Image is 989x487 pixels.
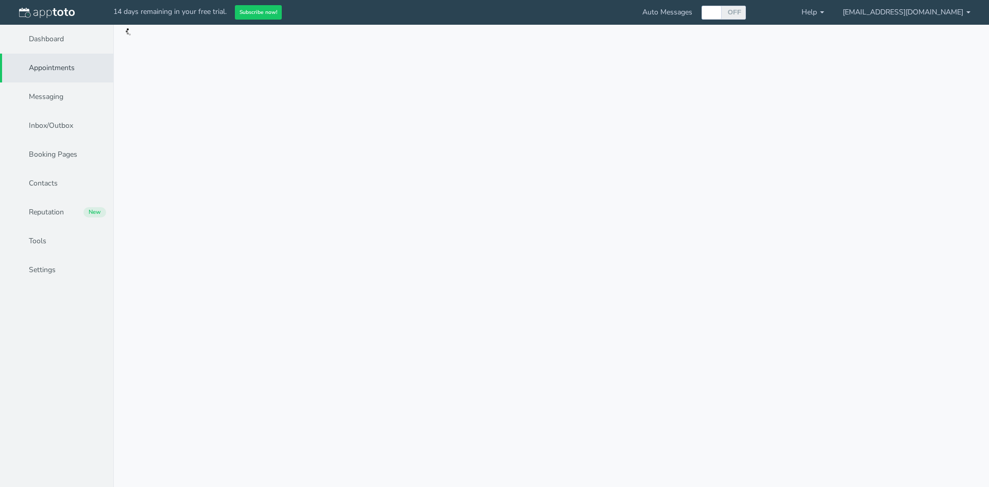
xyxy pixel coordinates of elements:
[29,63,75,73] span: Appointments
[83,207,106,217] div: New
[642,7,692,18] span: Auto Messages
[235,5,282,20] button: Subscribe now!
[29,121,73,131] span: Inbox/Outbox
[29,236,46,246] span: Tools
[29,34,64,44] span: Dashboard
[727,8,742,16] label: OFF
[29,265,56,275] span: Settings
[29,149,77,160] span: Booking Pages
[113,7,227,16] span: 14 days remaining in your free trial.
[19,8,75,18] img: logo-apptoto--white.svg
[29,92,63,102] span: Messaging
[29,178,58,189] span: Contacts
[29,207,64,217] span: Reputation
